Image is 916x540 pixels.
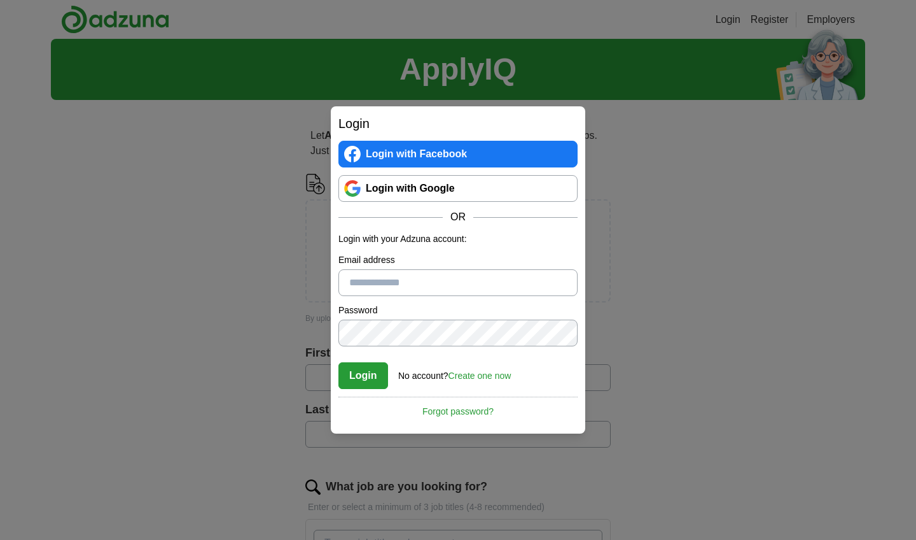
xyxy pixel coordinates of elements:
p: Login with your Adzuna account: [338,232,578,246]
a: Create one now [448,371,511,381]
a: Login with Google [338,175,578,202]
a: Forgot password? [338,397,578,418]
button: Login [338,362,388,389]
div: No account? [398,362,511,383]
a: Login with Facebook [338,141,578,167]
h2: Login [338,114,578,133]
label: Email address [338,253,578,267]
span: OR [443,210,473,225]
label: Password [338,304,578,317]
